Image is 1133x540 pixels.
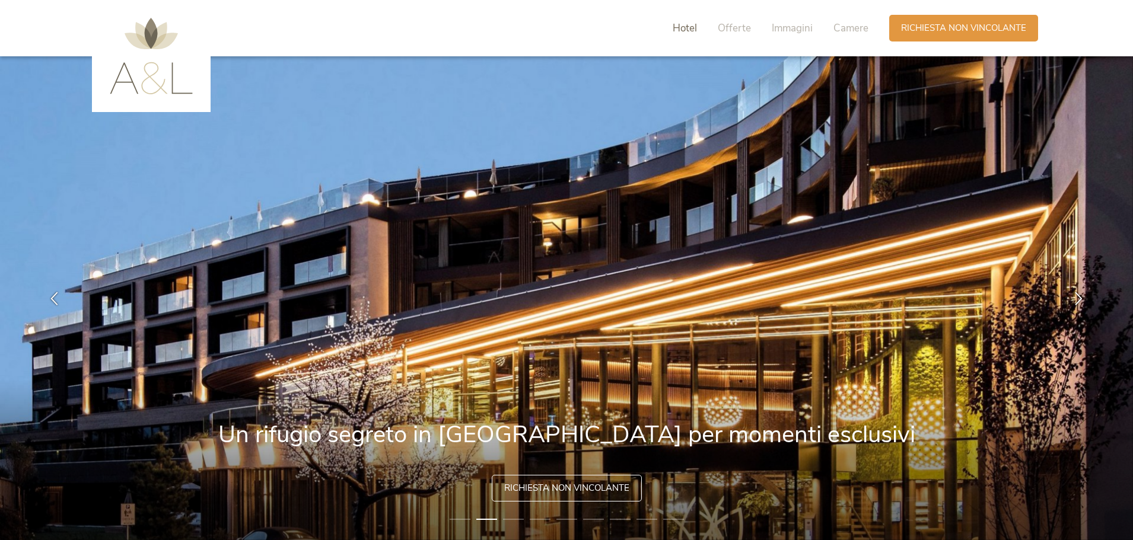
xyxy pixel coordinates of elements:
span: Offerte [718,21,751,35]
span: Richiesta non vincolante [901,22,1026,34]
span: Richiesta non vincolante [504,482,629,494]
img: AMONTI & LUNARIS Wellnessresort [110,18,193,94]
span: Camere [833,21,868,35]
span: Immagini [772,21,813,35]
span: Hotel [673,21,697,35]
